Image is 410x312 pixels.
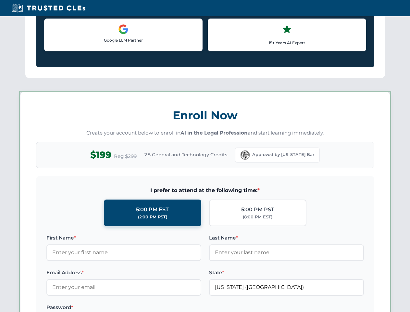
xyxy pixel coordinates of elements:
input: Enter your first name [46,244,201,261]
span: Approved by [US_STATE] Bar [252,151,314,158]
p: 15+ Years AI Expert [213,40,361,46]
span: Reg $299 [114,152,137,160]
div: 5:00 PM EST [136,205,169,214]
strong: AI in the Legal Profession [180,130,248,136]
span: I prefer to attend at the following time: [46,186,364,195]
div: (8:00 PM EST) [243,214,272,220]
p: Create your account below to enroll in and start learning immediately. [36,129,374,137]
input: Florida (FL) [209,279,364,295]
input: Enter your last name [209,244,364,261]
label: Email Address [46,269,201,277]
h3: Enroll Now [36,105,374,125]
div: 5:00 PM PST [241,205,274,214]
label: State [209,269,364,277]
p: Google LLM Partner [50,37,197,43]
img: Google [118,24,129,34]
label: First Name [46,234,201,242]
span: $199 [90,148,111,162]
label: Last Name [209,234,364,242]
label: Password [46,304,201,311]
div: (2:00 PM PST) [138,214,167,220]
input: Enter your email [46,279,201,295]
img: Florida Bar [241,150,250,160]
img: Trusted CLEs [10,3,87,13]
span: 2.5 General and Technology Credits [144,151,227,158]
